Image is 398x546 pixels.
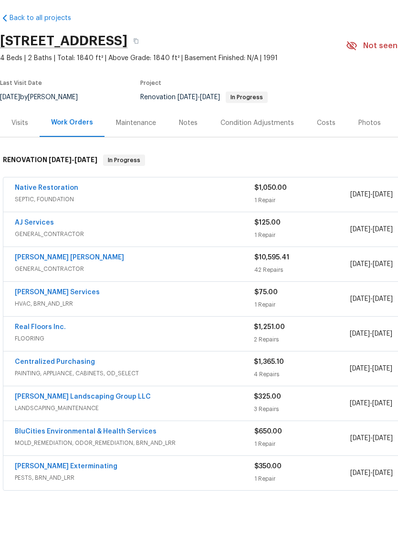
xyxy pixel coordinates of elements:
div: 1 Repair [254,266,350,276]
span: - [350,504,393,514]
span: [DATE] [350,297,370,303]
span: [DATE] [373,505,393,512]
span: [DATE] [350,331,370,338]
a: [PERSON_NAME] Exterminating [15,499,117,505]
span: Tasks [199,12,219,19]
span: [DATE] [373,471,393,477]
div: Costs [317,154,335,164]
a: BluCities Environmental & Health Services [15,464,157,471]
h6: RENOVATION [3,190,97,202]
span: [DATE] [350,262,370,268]
div: 1 Repair [254,231,350,241]
span: - [350,434,392,444]
span: [DATE] [74,192,97,199]
div: 1 Repair [254,336,350,345]
span: GENERAL_CONTRACTOR [15,265,254,275]
span: Visits [91,10,111,20]
span: $350.00 [254,499,282,505]
div: 4 Repairs [254,405,349,415]
span: HVAC, BRN_AND_LRR [15,335,254,344]
span: [DATE] [350,505,370,512]
span: [DATE] [350,436,370,443]
span: [DATE] [350,366,370,373]
span: $325.00 [254,429,281,436]
span: [DATE] [373,331,393,338]
a: Native Restoration [15,220,78,227]
a: [PERSON_NAME] [PERSON_NAME] [15,290,124,297]
span: Geo Assignments [279,6,325,25]
span: - [350,226,393,235]
button: Copy Address [127,68,145,85]
span: [DATE] [372,436,392,443]
span: In Progress [227,130,267,136]
span: - [350,365,392,374]
span: SEPTIC, FOUNDATION [15,230,254,240]
span: - [350,400,392,409]
div: 1 Repair [254,475,350,484]
span: Renovation [140,130,268,136]
div: 2 Repairs [254,371,349,380]
span: [DATE] [372,401,392,408]
span: $125.00 [254,255,281,262]
span: - [178,130,220,136]
span: MOLD_REMEDIATION, ODOR_REMEDIATION, BRN_AND_LRR [15,474,254,484]
div: 32 [341,6,348,15]
span: GENERAL_CONTRACTOR [15,300,254,309]
span: [DATE] [350,401,370,408]
span: Projects [122,10,152,20]
div: 3 Repairs [254,440,349,450]
span: - [350,469,393,479]
a: AJ Services [15,255,54,262]
span: Maestro [32,10,64,20]
span: Work Orders [163,6,188,25]
div: 3 [213,7,221,17]
div: Maintenance [116,154,156,164]
span: LANDSCAPING_MAINTENANCE [15,439,254,449]
a: [PERSON_NAME] Landscaping Group LLC [15,429,151,436]
span: $10,595.41 [254,290,289,297]
span: PESTS, BRN_AND_LRR [15,509,254,518]
span: - [49,192,97,199]
a: Real Floors Inc. [15,360,66,366]
span: Project [140,116,161,122]
span: [DATE] [350,471,370,477]
span: $75.00 [254,325,278,331]
span: [DATE] [350,227,370,234]
span: PAINTING, APPLIANCE, CABINETS, OD_SELECT [15,404,254,414]
span: [DATE] [372,366,392,373]
div: Work Orders [51,154,93,163]
span: [DATE] [373,297,393,303]
span: $1,050.00 [254,220,287,227]
span: - [350,295,393,305]
div: Condition Adjustments [220,154,294,164]
span: - [350,330,393,340]
span: $650.00 [254,464,282,471]
span: Properties [230,10,268,20]
span: - [350,260,393,270]
span: [DATE] [200,130,220,136]
span: [DATE] [49,192,72,199]
span: FLOORING [15,370,254,379]
span: $1,365.10 [254,394,284,401]
span: [DATE] [373,262,393,268]
div: Photos [358,154,381,164]
div: 1 Repair [254,510,350,519]
a: Centralized Purchasing [15,394,95,401]
span: $1,251.00 [254,360,285,366]
span: [DATE] [373,227,393,234]
div: 42 Repairs [254,301,350,310]
a: [PERSON_NAME] Services [15,325,100,331]
div: Notes [179,154,198,164]
span: In Progress [104,191,144,201]
span: [DATE] [178,130,198,136]
div: Visits [11,154,28,164]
